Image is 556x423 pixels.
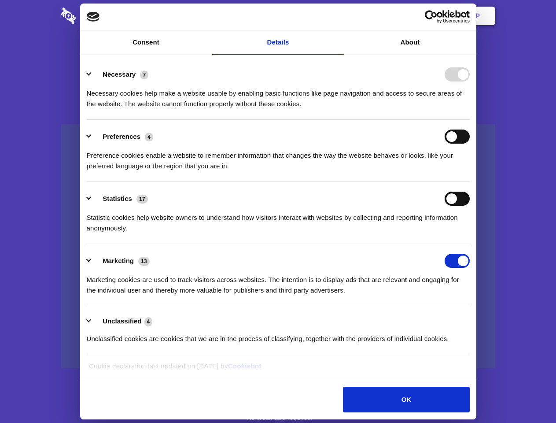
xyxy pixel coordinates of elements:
button: OK [343,387,469,412]
button: Marketing (13) [87,254,155,268]
div: Necessary cookies help make a website usable by enabling basic functions like page navigation and... [87,82,470,109]
span: 4 [145,133,153,141]
label: Preferences [103,133,140,140]
a: Cookiebot [228,362,261,370]
label: Statistics [103,195,132,202]
span: 13 [138,257,150,266]
a: Pricing [258,2,297,30]
div: Marketing cookies are used to track visitors across websites. The intention is to display ads tha... [87,268,470,296]
span: 17 [136,195,148,204]
span: 7 [140,70,148,79]
a: Details [212,30,344,55]
div: Preference cookies enable a website to remember information that changes the way the website beha... [87,144,470,171]
label: Marketing [103,257,134,264]
h1: Eliminate Slack Data Loss. [61,40,495,71]
img: logo [87,12,100,22]
span: 4 [144,317,153,326]
button: Necessary (7) [87,67,154,82]
div: Cookie declaration last updated on [DATE] by [82,361,474,378]
a: Wistia video thumbnail [61,124,495,369]
img: logo-wordmark-white-trans-d4663122ce5f474addd5e946df7df03e33cb6a1c49d2221995e7729f52c070b2.svg [61,7,136,24]
div: Unclassified cookies are cookies that we are in the process of classifying, together with the pro... [87,327,470,344]
a: About [344,30,476,55]
label: Necessary [103,70,136,78]
a: Consent [80,30,212,55]
a: Contact [357,2,398,30]
button: Preferences (4) [87,130,159,144]
button: Unclassified (4) [87,316,158,327]
h4: Auto-redaction of sensitive data, encrypted data sharing and self-destructing private chats. Shar... [61,80,495,109]
a: Usercentrics Cookiebot - opens in a new window [393,10,470,23]
a: Login [399,2,438,30]
iframe: Drift Widget Chat Controller [512,379,545,412]
div: Statistic cookies help website owners to understand how visitors interact with websites by collec... [87,206,470,234]
button: Statistics (17) [87,192,154,206]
